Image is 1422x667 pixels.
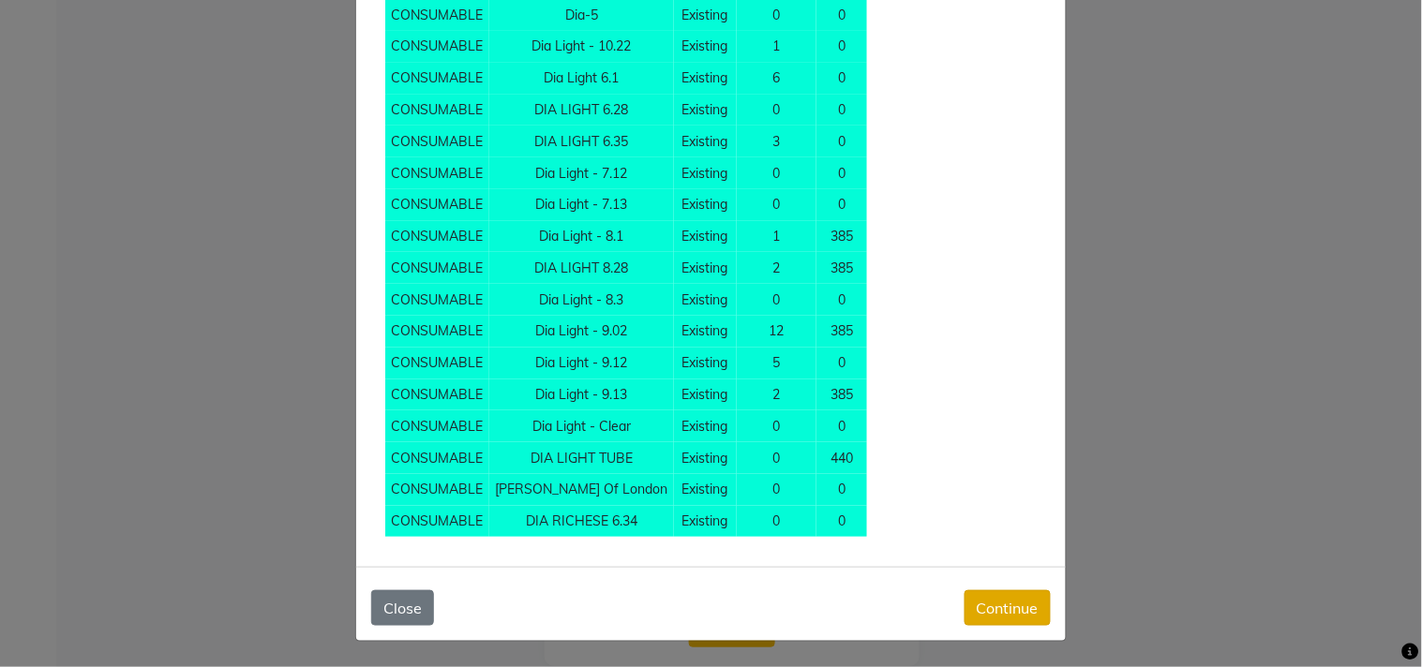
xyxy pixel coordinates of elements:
td: Existing [674,348,737,379]
td: Dia Light - 10.22 [489,31,674,63]
td: CONSUMABLE [385,379,489,411]
td: 3 [737,126,817,157]
td: CONSUMABLE [385,63,489,95]
td: CONSUMABLE [385,126,489,157]
td: 0 [737,506,817,538]
td: 0 [737,284,817,316]
td: 385 [816,252,867,284]
td: DIA LIGHT TUBE [489,442,674,474]
td: 0 [737,410,817,442]
td: CONSUMABLE [385,284,489,316]
td: Existing [674,474,737,506]
td: 0 [816,284,867,316]
td: Existing [674,442,737,474]
td: Existing [674,95,737,126]
td: 0 [816,31,867,63]
td: Existing [674,157,737,189]
td: DIA LIGHT 6.28 [489,95,674,126]
td: Dia Light - 7.13 [489,189,674,221]
td: Dia Light - 8.3 [489,284,674,316]
td: 0 [816,126,867,157]
td: CONSUMABLE [385,31,489,63]
td: Dia Light - 9.02 [489,316,674,348]
td: 0 [816,157,867,189]
td: CONSUMABLE [385,506,489,538]
td: Dia Light - 7.12 [489,157,674,189]
td: DIA RICHESE 6.34 [489,506,674,538]
td: 385 [816,221,867,253]
td: 0 [737,189,817,221]
td: 0 [737,95,817,126]
td: 12 [737,316,817,348]
td: 1 [737,221,817,253]
td: Existing [674,506,737,538]
td: 385 [816,316,867,348]
td: Existing [674,189,737,221]
td: 385 [816,379,867,411]
td: CONSUMABLE [385,95,489,126]
td: CONSUMABLE [385,348,489,379]
td: 0 [816,410,867,442]
td: 1 [737,31,817,63]
td: Existing [674,252,737,284]
td: 5 [737,348,817,379]
td: 0 [816,474,867,506]
td: Dia Light - 9.12 [489,348,674,379]
td: 2 [737,379,817,411]
td: 0 [816,189,867,221]
td: CONSUMABLE [385,410,489,442]
td: CONSUMABLE [385,442,489,474]
td: Dia Light - 8.1 [489,221,674,253]
td: CONSUMABLE [385,252,489,284]
td: Existing [674,126,737,157]
td: DIA LIGHT 6.35 [489,126,674,157]
td: CONSUMABLE [385,157,489,189]
td: CONSUMABLE [385,316,489,348]
td: 2 [737,252,817,284]
td: 0 [816,95,867,126]
td: Existing [674,31,737,63]
td: Dia Light 6.1 [489,63,674,95]
td: Existing [674,63,737,95]
td: 0 [737,157,817,189]
td: 0 [816,348,867,379]
button: Continue [965,590,1051,626]
td: 6 [737,63,817,95]
td: Existing [674,221,737,253]
td: Dia Light - 9.13 [489,379,674,411]
button: Close [371,590,434,626]
td: 0 [816,506,867,538]
td: 0 [737,442,817,474]
td: 0 [737,474,817,506]
td: Existing [674,379,737,411]
td: CONSUMABLE [385,189,489,221]
td: Existing [674,316,737,348]
td: CONSUMABLE [385,474,489,506]
td: DIA LIGHT 8.28 [489,252,674,284]
td: Existing [674,284,737,316]
td: 0 [816,63,867,95]
td: [PERSON_NAME] Of London [489,474,674,506]
td: 440 [816,442,867,474]
td: Existing [674,410,737,442]
td: Dia Light - Clear [489,410,674,442]
td: CONSUMABLE [385,221,489,253]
